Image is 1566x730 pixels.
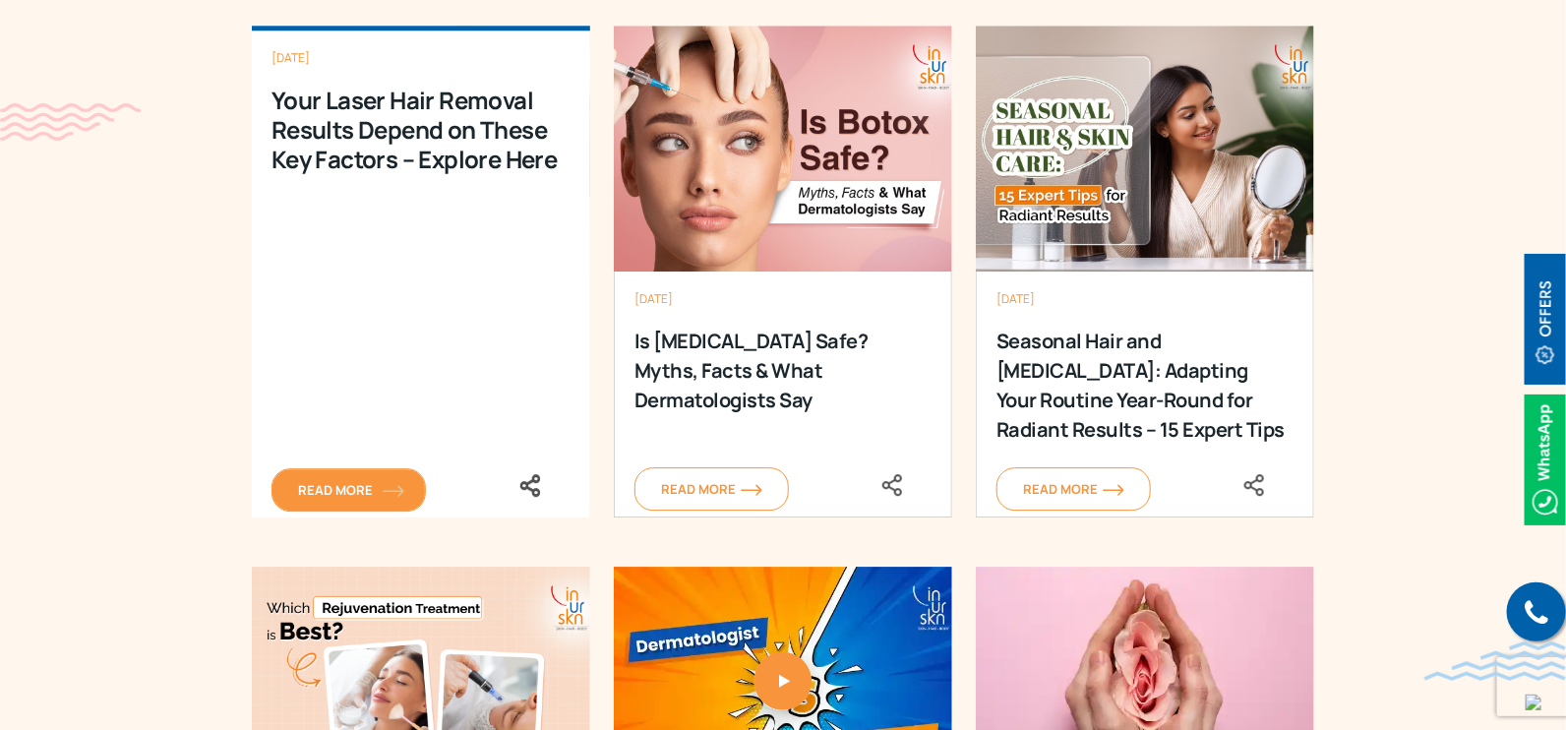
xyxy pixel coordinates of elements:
span: Read More [298,481,399,499]
div: Seasonal Hair and [MEDICAL_DATA]: Adapting Your Routine Year-Round for Radiant Results – 15 Exper... [996,327,1292,405]
div: Your Laser Hair Removal Results Depend on These Key Factors – Explore Here [271,86,567,174]
div: [DATE] [634,291,932,307]
div: Is [MEDICAL_DATA] Safe? Myths, Facts & What Dermatologists Say [634,327,930,405]
img: offerBt [1525,254,1566,385]
a: Read Moreorange-arrow [634,467,789,511]
a: Read Moreorange-arrow [271,468,426,512]
img: up-blue-arrow.svg [1526,695,1541,710]
a: Read Moreorange-arrow [996,467,1151,511]
div: [DATE] [271,50,571,66]
div: [DATE] [996,291,1294,307]
span: Read More [1023,480,1124,498]
a: <div class="socialicons"><span class="close_share"><i class="fa fa-close"></i></span> <a href="ht... [1242,473,1266,495]
a: Whatsappicon [1525,448,1566,469]
img: orange-arrow [741,484,762,496]
img: share [1242,473,1266,497]
img: share [880,473,904,497]
img: orange-arrow [1103,484,1124,496]
a: <div class="socialicons"><span class="close_share"><i class="fa fa-close"></i></span> <a href="ht... [518,473,542,495]
img: orange-arrow [383,485,404,497]
img: Whatsappicon [1525,395,1566,525]
img: bluewave [1424,641,1566,681]
a: <div class="socialicons"><span class="close_share"><i class="fa fa-close"></i></span> <a href="ht... [880,473,904,495]
span: Read More [661,480,762,498]
img: share [518,473,542,497]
